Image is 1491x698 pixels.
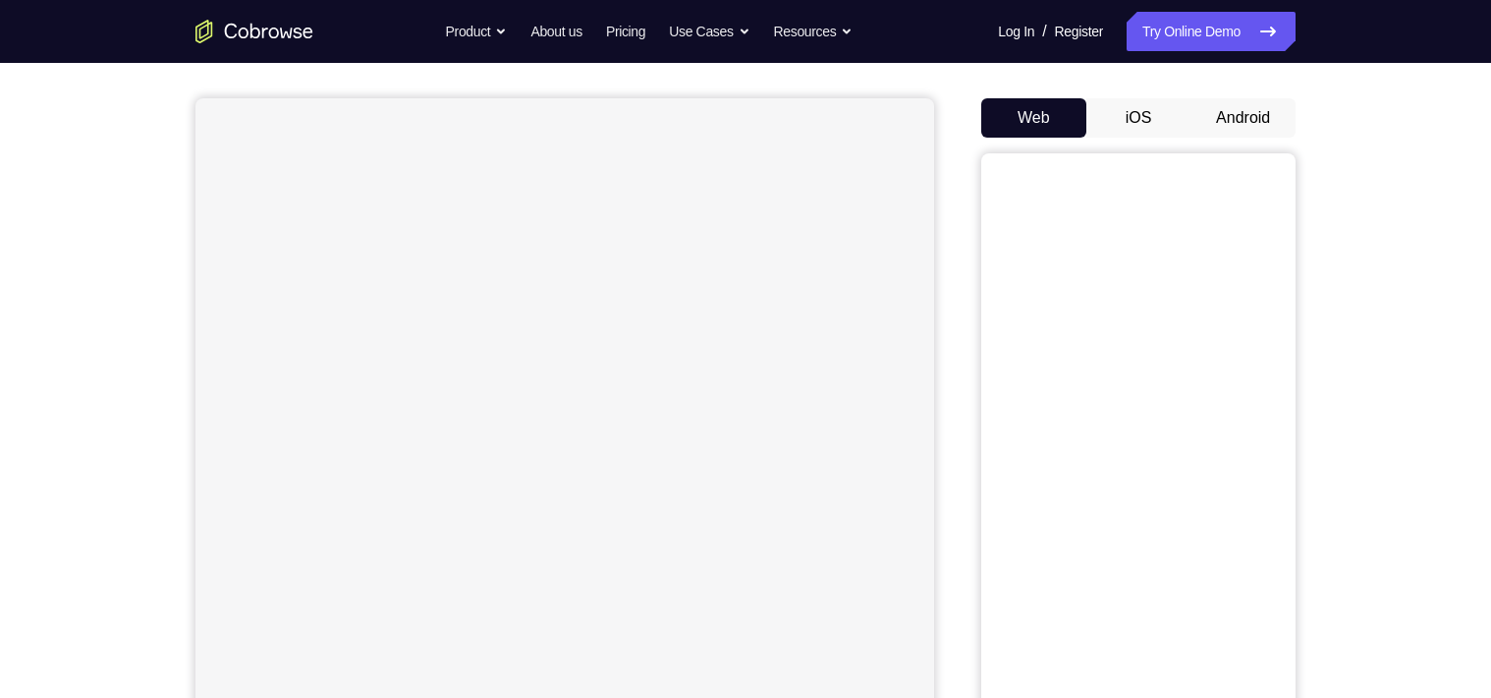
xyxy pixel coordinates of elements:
[669,12,749,51] button: Use Cases
[981,98,1086,138] button: Web
[530,12,581,51] a: About us
[1086,98,1191,138] button: iOS
[195,20,313,43] a: Go to the home page
[606,12,645,51] a: Pricing
[1055,12,1103,51] a: Register
[1127,12,1296,51] a: Try Online Demo
[998,12,1034,51] a: Log In
[774,12,854,51] button: Resources
[1042,20,1046,43] span: /
[446,12,508,51] button: Product
[1190,98,1296,138] button: Android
